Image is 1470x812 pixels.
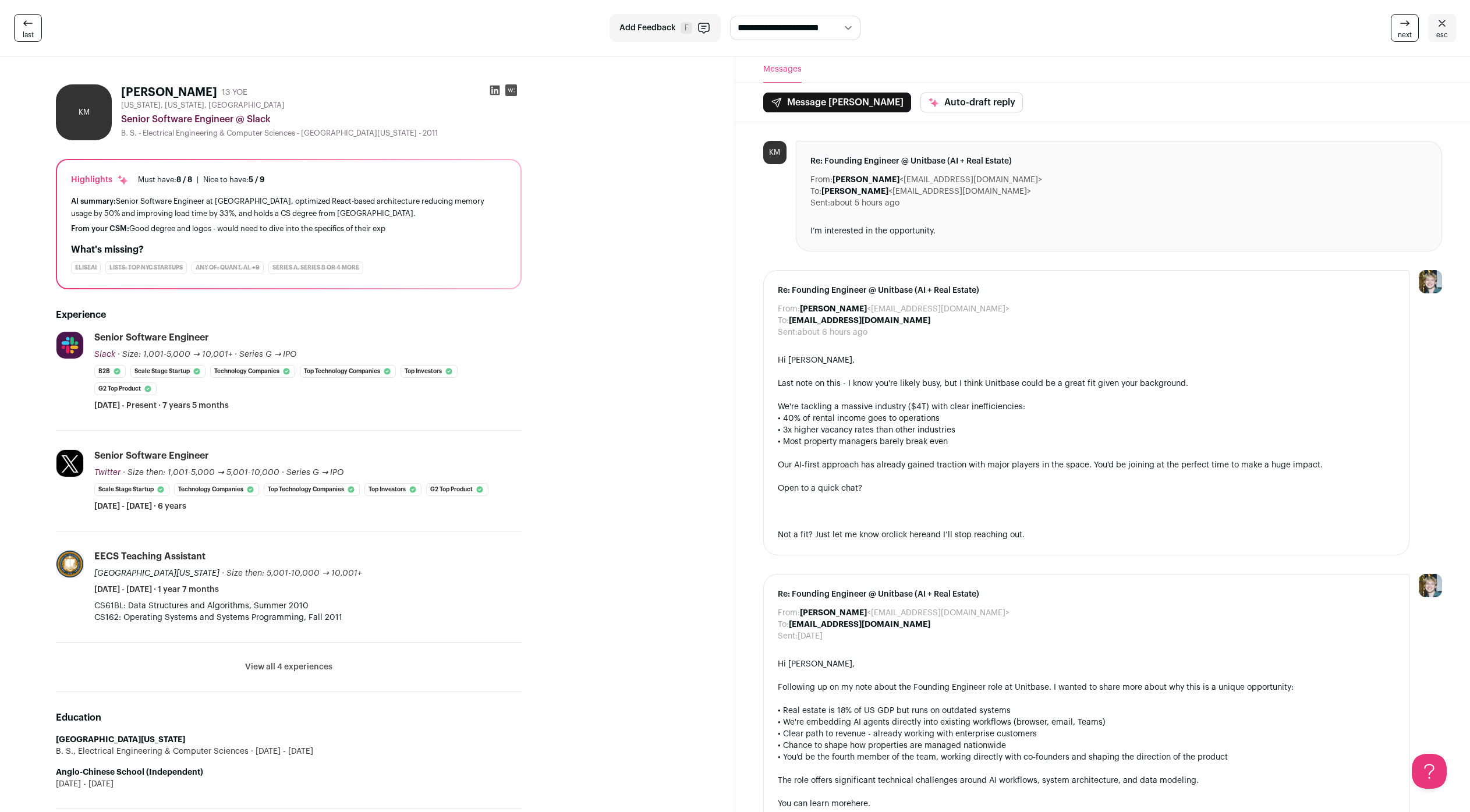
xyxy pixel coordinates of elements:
[56,450,83,477] img: e5e7634e5d1a1ec110214c83514b02d6c09da941cbfdff9e6923ed4b53648734.jpg
[778,607,800,619] dt: From:
[264,483,360,496] li: Top Technology Companies
[282,467,284,478] span: ·
[1412,754,1447,789] iframe: Help Scout Beacon - Open
[800,607,1009,619] dd: <[EMAIL_ADDRESS][DOMAIN_NAME]>
[239,350,297,359] span: Series G → IPO
[222,569,362,577] span: · Size then: 5,001-10,000 → 10,001+
[94,483,169,496] li: Scale Stage Startup
[94,382,157,395] li: G2 Top Product
[130,365,206,378] li: Scale Stage Startup
[56,308,522,322] h2: Experience
[763,141,787,164] div: KM
[1436,30,1448,40] span: esc
[364,483,421,496] li: Top Investors
[810,174,833,186] dt: From:
[810,155,1428,167] span: Re: Founding Engineer @ Unitbase (AI + Real Estate)
[830,197,899,209] dd: about 5 hours ago
[778,424,1395,436] div: • 3x higher vacancy rates than other industries
[56,551,83,577] img: 5c6c994852347ae9ab42c05d610f79a1f8c6ca2f23b3d1041eccc67242897257.jpg
[94,449,209,462] div: Senior Software Engineer
[121,112,522,126] div: Senior Software Engineer @ Slack
[56,84,112,140] div: KM
[1419,574,1442,597] img: 6494470-medium_jpg
[778,630,798,642] dt: Sent:
[222,87,247,98] div: 13 YOE
[286,469,344,477] span: Series G → IPO
[121,101,285,110] span: [US_STATE], [US_STATE], [GEOGRAPHIC_DATA]
[249,176,265,183] span: 5 / 9
[800,609,867,617] b: [PERSON_NAME]
[778,717,1395,728] div: • We're embedding AI agents directly into existing workflows (browser, email, Teams)
[245,661,332,673] button: View all 4 experiences
[681,22,692,34] span: F
[778,798,1395,810] div: You can learn more .
[810,225,1428,237] div: I’m interested in the opportunity.
[138,175,192,185] div: Must have:
[778,378,1395,389] div: Last note on this - I know you're likely busy, but I think Unitbase could be a great fit given yo...
[94,600,522,623] p: CS61BL: Data Structures and Algorithms, Summer 2010 CS162: Operating Systems and Systems Programm...
[235,349,237,360] span: ·
[123,469,279,477] span: · Size then: 1,001-5,000 → 5,001-10,000
[138,175,265,185] ul: |
[268,261,363,274] div: Series A, Series B or 4 more
[778,728,1395,740] div: • Clear path to revenue - already working with enterprise customers
[71,195,506,219] div: Senior Software Engineer at [GEOGRAPHIC_DATA], optimized React-based architecture reducing memory...
[118,350,232,359] span: · Size: 1,001-5,000 → 10,001+
[94,400,229,412] span: [DATE] - Present · 7 years 5 months
[778,327,798,338] dt: Sent:
[610,14,721,42] button: Add Feedback F
[1428,14,1456,42] a: esc
[778,588,1395,600] span: Re: Founding Engineer @ Unitbase (AI + Real Estate)
[56,711,522,725] h2: Education
[789,620,930,629] b: [EMAIL_ADDRESS][DOMAIN_NAME]
[821,186,1031,197] dd: <[EMAIL_ADDRESS][DOMAIN_NAME]>
[176,176,192,183] span: 8 / 8
[889,531,926,539] a: click here
[833,176,899,184] b: [PERSON_NAME]
[778,619,789,630] dt: To:
[778,529,1395,541] div: Not a fit? Just let me know or and I’ll stop reaching out.
[763,56,802,83] button: Messages
[94,331,209,344] div: Senior Software Engineer
[798,327,867,338] dd: about 6 hours ago
[789,317,930,325] b: [EMAIL_ADDRESS][DOMAIN_NAME]
[300,365,396,378] li: Top Technology Companies
[778,413,1395,424] div: • 40% of rental income goes to operations
[56,332,83,359] img: a4bb67b22924136dda5b3dd97789bf483884721dac6f464531674c7402290234.jpg
[14,14,42,42] a: last
[778,354,1395,366] div: Hi [PERSON_NAME],
[56,768,203,776] strong: Anglo-Chinese School (Independent)
[23,30,34,40] span: last
[833,174,1042,186] dd: <[EMAIL_ADDRESS][DOMAIN_NAME]>
[1391,14,1419,42] a: next
[800,303,1009,315] dd: <[EMAIL_ADDRESS][DOMAIN_NAME]>
[94,365,126,378] li: B2B
[56,746,522,757] div: B. S., Electrical Engineering & Computer Sciences
[71,197,116,205] span: AI summary:
[94,469,121,477] span: Twitter
[778,775,1395,786] div: The role offers significant technical challenges around AI workflows, system architecture, and da...
[778,436,1395,448] div: • Most property managers barely break even
[174,483,259,496] li: Technology Companies
[821,187,888,196] b: [PERSON_NAME]
[778,682,1395,693] div: Following up on my note about the Founding Engineer role at Unitbase. I wanted to share more abou...
[778,658,1395,670] div: Hi [PERSON_NAME],
[800,305,867,313] b: [PERSON_NAME]
[778,303,800,315] dt: From:
[94,569,219,577] span: [GEOGRAPHIC_DATA][US_STATE]
[778,401,1395,413] div: We're tackling a massive industry ($4T) with clear inefficiencies:
[56,736,185,744] strong: [GEOGRAPHIC_DATA][US_STATE]
[210,365,295,378] li: Technology Companies
[94,550,206,563] div: EECS Teaching Assistant
[920,93,1023,112] button: Auto-draft reply
[56,778,114,790] span: [DATE] - [DATE]
[94,501,186,512] span: [DATE] - [DATE] · 6 years
[810,197,830,209] dt: Sent:
[1398,30,1412,40] span: next
[778,285,1395,296] span: Re: Founding Engineer @ Unitbase (AI + Real Estate)
[1419,270,1442,293] img: 6494470-medium_jpg
[778,483,1395,494] div: Open to a quick chat?
[105,261,187,274] div: Lists: Top NYC Startups
[121,84,217,101] h1: [PERSON_NAME]
[619,22,676,34] span: Add Feedback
